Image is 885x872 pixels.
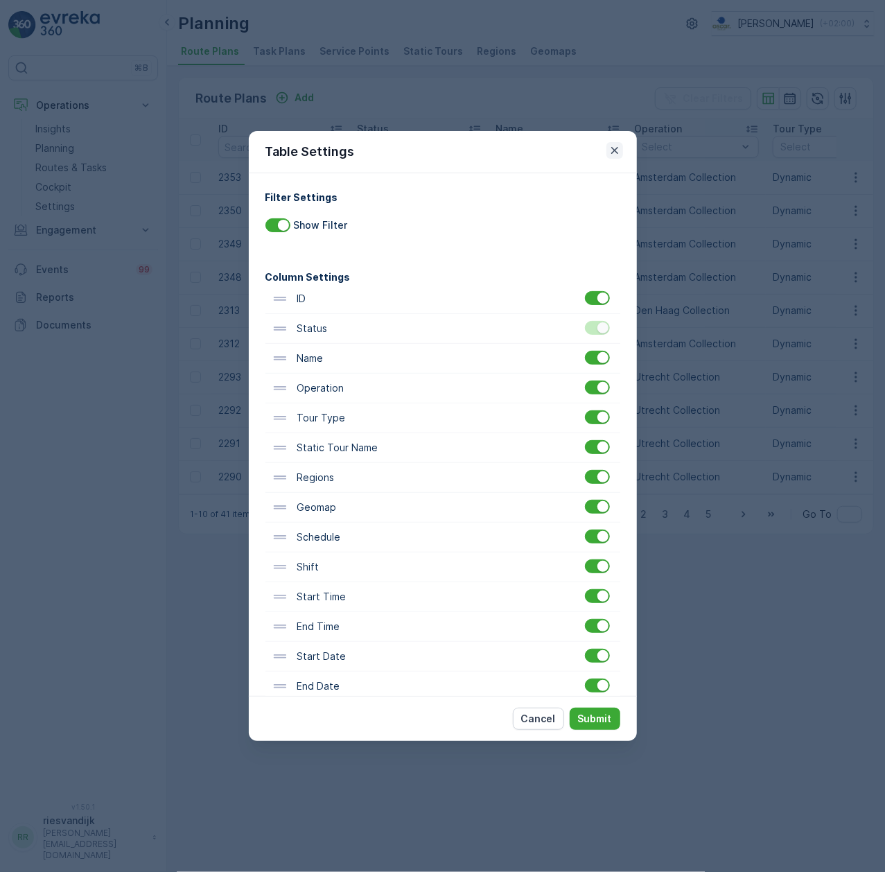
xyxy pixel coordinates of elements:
p: Shift [295,560,319,574]
div: Name [265,344,620,374]
div: Shift [265,552,620,582]
div: Start Time [265,582,620,612]
div: Static Tour Name [265,433,620,463]
div: ID [265,284,620,314]
div: Geomap [265,493,620,523]
p: End Time [295,620,340,634]
h4: Filter Settings [265,190,620,204]
button: Cancel [513,708,564,730]
p: Show Filter [294,218,348,232]
p: Name [295,351,324,365]
p: Regions [295,471,335,485]
div: Start Date [265,642,620,672]
p: Start Date [295,649,347,663]
p: Table Settings [265,142,355,162]
div: Tour Type [265,403,620,433]
div: Status [265,314,620,344]
div: Regions [265,463,620,493]
p: Cancel [521,712,556,726]
p: Schedule [295,530,341,544]
div: Schedule [265,523,620,552]
p: End Date [295,679,340,693]
div: End Time [265,612,620,642]
p: Start Time [295,590,347,604]
p: Static Tour Name [295,441,378,455]
p: Tour Type [295,411,346,425]
p: Geomap [295,500,337,514]
p: Operation [295,381,344,395]
p: Status [295,322,328,335]
h4: Column Settings [265,270,620,284]
p: Submit [578,712,612,726]
div: Operation [265,374,620,403]
div: End Date [265,672,620,701]
p: ID [295,292,306,306]
button: Submit [570,708,620,730]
